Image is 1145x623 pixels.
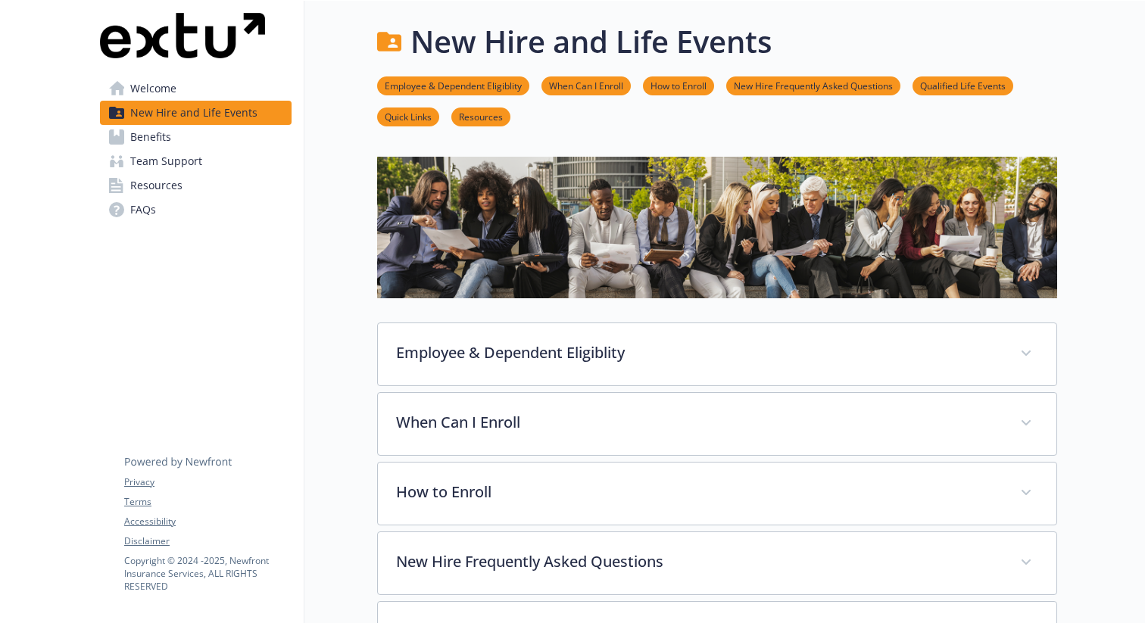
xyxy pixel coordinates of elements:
[130,101,257,125] span: New Hire and Life Events
[100,125,292,149] a: Benefits
[124,534,291,548] a: Disclaimer
[451,109,510,123] a: Resources
[100,149,292,173] a: Team Support
[396,550,1002,573] p: New Hire Frequently Asked Questions
[100,101,292,125] a: New Hire and Life Events
[377,109,439,123] a: Quick Links
[410,19,772,64] h1: New Hire and Life Events
[377,157,1057,298] img: new hire page banner
[378,393,1056,455] div: When Can I Enroll
[396,481,1002,503] p: How to Enroll
[396,341,1002,364] p: Employee & Dependent Eligiblity
[130,125,171,149] span: Benefits
[130,149,202,173] span: Team Support
[124,515,291,528] a: Accessibility
[124,495,291,509] a: Terms
[100,76,292,101] a: Welcome
[378,532,1056,594] div: New Hire Frequently Asked Questions
[378,463,1056,525] div: How to Enroll
[100,173,292,198] a: Resources
[124,554,291,593] p: Copyright © 2024 - 2025 , Newfront Insurance Services, ALL RIGHTS RESERVED
[130,173,183,198] span: Resources
[377,78,529,92] a: Employee & Dependent Eligiblity
[130,76,176,101] span: Welcome
[378,323,1056,385] div: Employee & Dependent Eligiblity
[726,78,900,92] a: New Hire Frequently Asked Questions
[100,198,292,222] a: FAQs
[541,78,631,92] a: When Can I Enroll
[130,198,156,222] span: FAQs
[396,411,1002,434] p: When Can I Enroll
[913,78,1013,92] a: Qualified Life Events
[643,78,714,92] a: How to Enroll
[124,475,291,489] a: Privacy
